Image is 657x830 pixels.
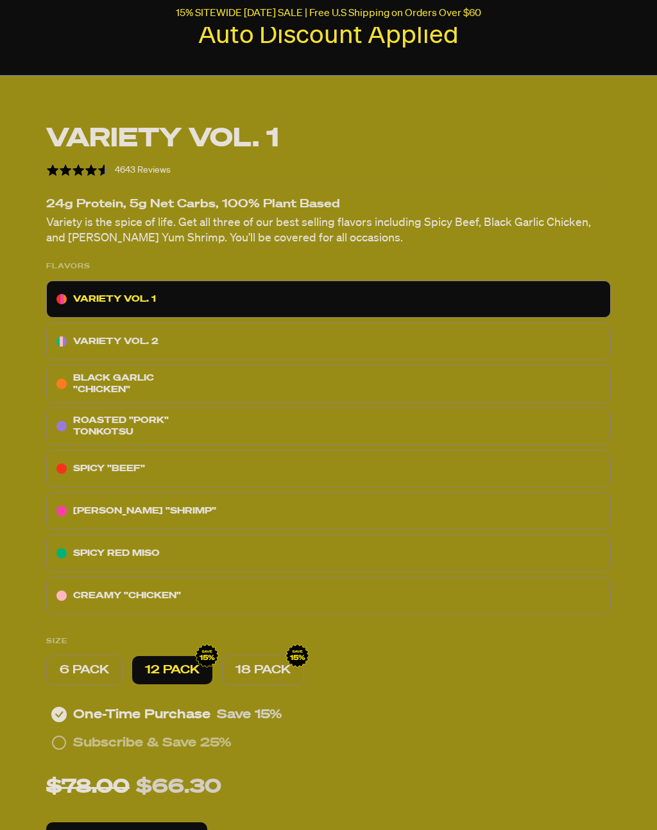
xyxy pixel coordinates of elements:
[222,656,304,686] div: 18 PACK
[46,773,130,804] p: $78.00
[46,408,611,445] div: ROASTED "PORK" TONKOTSU
[73,462,145,477] p: SPICY "BEEF"
[46,634,68,650] p: SIZE
[176,8,481,19] p: 15% SITEWIDE [DATE] SALE | Free U.S Shipping on Orders Over $60
[136,779,221,798] span: $66.30
[73,736,232,751] p: Subscribe & Save 25%
[235,663,291,679] p: 18 PACK
[56,549,67,559] img: fc2c7a02-spicy-red-miso.svg
[56,379,67,390] img: icon-black-garlic-chicken.svg
[56,422,67,432] img: 57ed4456-roasted-pork-tonkotsu.svg
[217,709,282,722] span: Save 15%
[60,663,109,679] p: 6 PACK
[46,218,591,245] span: Variety is the spice of life. Get all three of our best selling flavors including Spicy Beef, Bla...
[56,464,67,474] img: 7abd0c97-spicy-beef.svg
[46,578,611,615] div: CREAMY "CHICKEN"
[46,366,611,403] div: BLACK GARLIC "CHICKEN"
[73,504,216,519] p: [PERSON_NAME] "SHRIMP"
[46,125,279,155] p: Variety Vol. 1
[46,493,611,530] div: [PERSON_NAME] "SHRIMP"
[73,589,181,604] p: CREAMY "CHICKEN"
[46,281,611,318] div: VARIETY VOL. 1
[73,292,156,307] p: VARIETY VOL. 1
[56,295,67,305] img: icon-variety-vol-1.svg
[46,200,611,209] p: 24g Protein, 5g Net Carbs, 100% Plant Based
[46,656,123,686] div: 6 PACK
[73,546,160,562] p: SPICY RED MISO
[73,417,169,437] span: ROASTED "PORK" TONKOTSU
[73,707,210,723] span: One-Time Purchase
[73,334,158,350] p: VARIETY VOL. 2
[73,374,154,395] span: BLACK GARLIC "CHICKEN"
[46,451,611,488] div: SPICY "BEEF"
[46,324,611,361] div: VARIETY VOL. 2
[56,591,67,601] img: c10dfa8e-creamy-chicken.svg
[145,663,200,679] p: 12 PACK
[132,657,212,685] div: 12 PACK
[198,24,459,49] span: Auto Discount Applied
[56,506,67,517] img: 0be15cd5-tom-youm-shrimp.svg
[56,337,67,347] img: icon-variety-vol2.svg
[46,535,611,573] div: SPICY RED MISO
[46,259,90,275] p: FLAVORS
[115,166,171,175] span: 4643 Reviews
